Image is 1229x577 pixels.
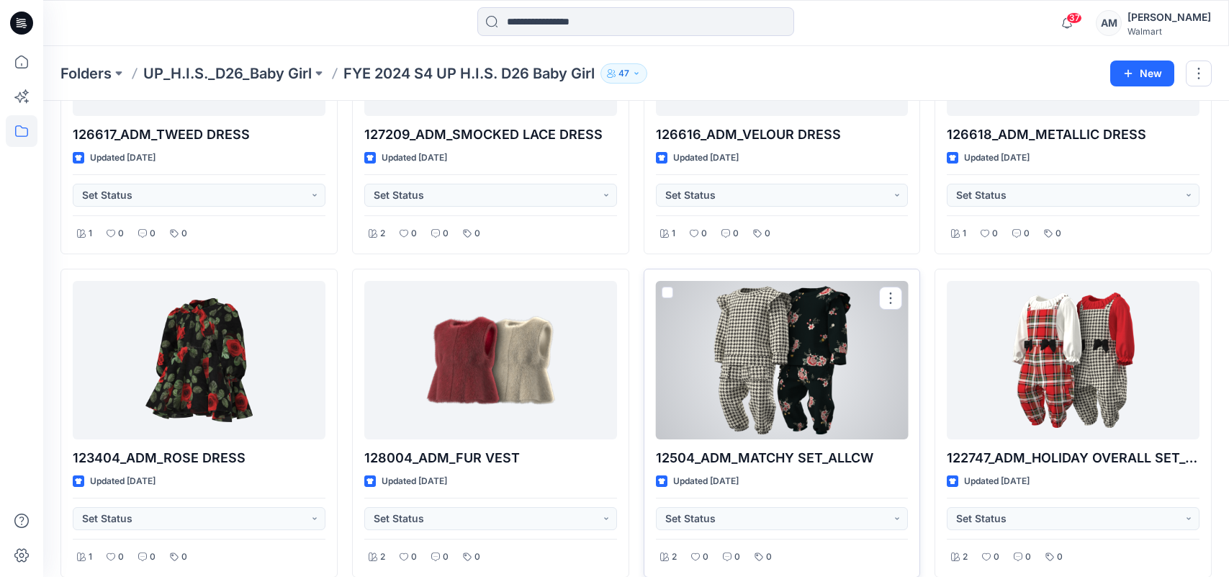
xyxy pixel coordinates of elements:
p: 0 [733,226,739,241]
p: 12504_ADM_MATCHY SET_ALLCW [656,448,909,468]
p: 0 [765,226,770,241]
p: Updated [DATE] [382,474,447,489]
p: 0 [474,226,480,241]
p: FYE 2024 S4 UP H.I.S. D26 Baby Girl [343,63,595,84]
button: New [1110,61,1174,86]
p: 0 [181,226,187,241]
div: Walmart [1127,26,1211,37]
a: 12504_ADM_MATCHY SET_ALLCW [656,281,909,439]
p: 0 [1057,550,1063,565]
p: 0 [992,226,998,241]
p: 1 [89,226,92,241]
a: 128004_ADM_FUR VEST [364,281,617,439]
p: 1 [672,226,675,241]
p: 0 [1024,226,1030,241]
p: Updated [DATE] [964,151,1030,166]
p: 0 [474,550,480,565]
p: 0 [443,226,449,241]
p: 127209_ADM_SMOCKED LACE DRESS [364,125,617,145]
div: [PERSON_NAME] [1127,9,1211,26]
p: Updated [DATE] [964,474,1030,489]
p: 0 [411,226,417,241]
p: 0 [1025,550,1031,565]
p: 0 [181,550,187,565]
p: 47 [618,66,629,81]
p: 0 [766,550,772,565]
p: 126616_ADM_VELOUR DRESS [656,125,909,145]
p: 0 [150,226,156,241]
p: 0 [118,226,124,241]
p: 0 [1055,226,1061,241]
a: UP_H.I.S._D26_Baby Girl [143,63,312,84]
div: AM [1096,10,1122,36]
p: 0 [994,550,999,565]
p: 2 [380,550,385,565]
p: 0 [734,550,740,565]
p: Updated [DATE] [90,151,156,166]
span: 37 [1066,12,1082,24]
p: 0 [703,550,708,565]
p: Updated [DATE] [382,151,447,166]
p: Updated [DATE] [90,474,156,489]
a: 123404_ADM_ROSE DRESS [73,281,325,439]
p: 2 [963,550,968,565]
p: Updated [DATE] [673,474,739,489]
p: 126618_ADM_METALLIC DRESS [947,125,1199,145]
p: 0 [411,550,417,565]
p: 2 [380,226,385,241]
p: 0 [150,550,156,565]
p: 123404_ADM_ROSE DRESS [73,448,325,468]
p: 128004_ADM_FUR VEST [364,448,617,468]
p: 1 [963,226,966,241]
button: 47 [600,63,647,84]
p: Updated [DATE] [673,151,739,166]
p: 126617_ADM_TWEED DRESS [73,125,325,145]
a: 122747_ADM_HOLIDAY OVERALL SET_ALLCW [947,281,1199,439]
p: 0 [118,550,124,565]
p: 2 [672,550,677,565]
p: 122747_ADM_HOLIDAY OVERALL SET_ALLCW [947,448,1199,468]
p: 1 [89,550,92,565]
p: 0 [443,550,449,565]
a: Folders [60,63,112,84]
p: 0 [701,226,707,241]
